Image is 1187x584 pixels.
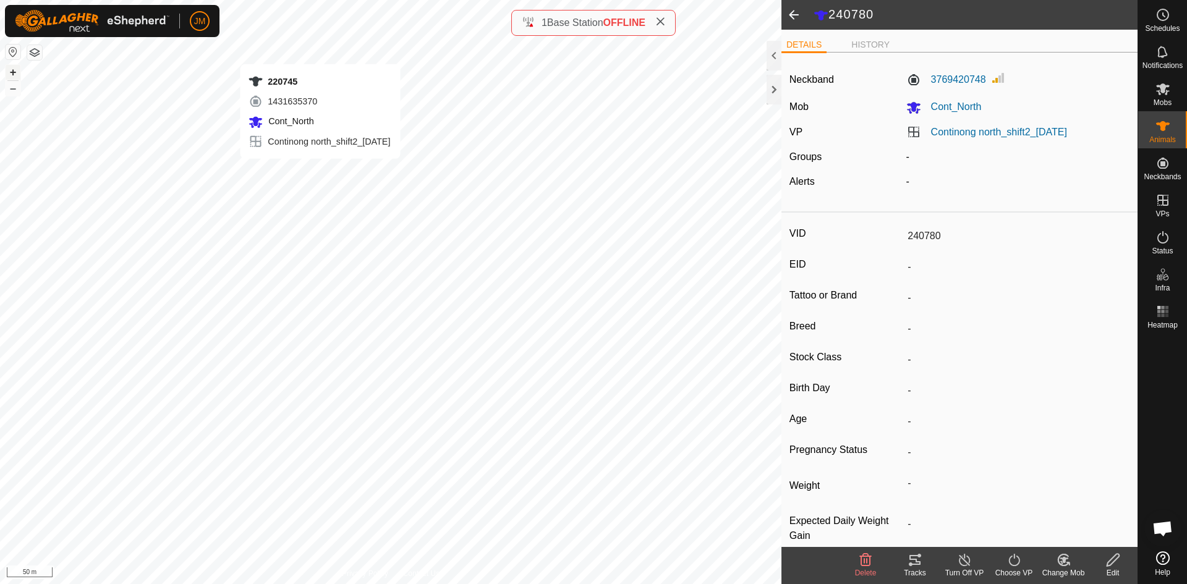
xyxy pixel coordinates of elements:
[789,318,903,334] label: Breed
[265,116,313,126] span: Cont_North
[931,127,1067,137] a: Continong north_shift2_[DATE]
[403,568,440,579] a: Contact Us
[789,411,903,427] label: Age
[1147,321,1178,329] span: Heatmap
[901,174,1135,189] div: -
[789,226,903,242] label: VID
[1155,210,1169,218] span: VPs
[15,10,169,32] img: Gallagher Logo
[6,44,20,59] button: Reset Map
[901,150,1135,164] div: -
[789,176,815,187] label: Alerts
[991,70,1006,85] img: Signal strength
[1145,25,1180,32] span: Schedules
[890,567,940,578] div: Tracks
[789,514,903,543] label: Expected Daily Weight Gain
[1154,99,1172,106] span: Mobs
[814,7,1138,23] h2: 240780
[1039,567,1088,578] div: Change Mob
[6,65,20,80] button: +
[1152,247,1173,255] span: Status
[789,151,822,162] label: Groups
[1088,567,1138,578] div: Edit
[27,45,42,60] button: Map Layers
[1138,546,1187,581] a: Help
[1149,136,1176,143] span: Animals
[789,72,834,87] label: Neckband
[789,442,903,458] label: Pregnancy Status
[6,81,20,96] button: –
[789,380,903,396] label: Birth Day
[940,567,989,578] div: Turn Off VP
[781,38,827,53] li: DETAILS
[542,17,547,28] span: 1
[1155,569,1170,576] span: Help
[1144,510,1181,547] div: Open chat
[921,101,982,112] span: Cont_North
[1155,284,1170,292] span: Infra
[1144,173,1181,180] span: Neckbands
[342,568,388,579] a: Privacy Policy
[789,127,802,137] label: VP
[248,74,390,89] div: 220745
[248,134,390,149] div: Continong north_shift2_[DATE]
[1142,62,1183,69] span: Notifications
[855,569,877,577] span: Delete
[789,256,903,273] label: EID
[906,72,986,87] label: 3769420748
[846,38,895,51] li: HISTORY
[248,94,390,109] div: 1431635370
[989,567,1039,578] div: Choose VP
[789,473,903,499] label: Weight
[194,15,206,28] span: JM
[789,349,903,365] label: Stock Class
[547,17,603,28] span: Base Station
[789,101,809,112] label: Mob
[789,287,903,303] label: Tattoo or Brand
[603,17,645,28] span: OFFLINE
